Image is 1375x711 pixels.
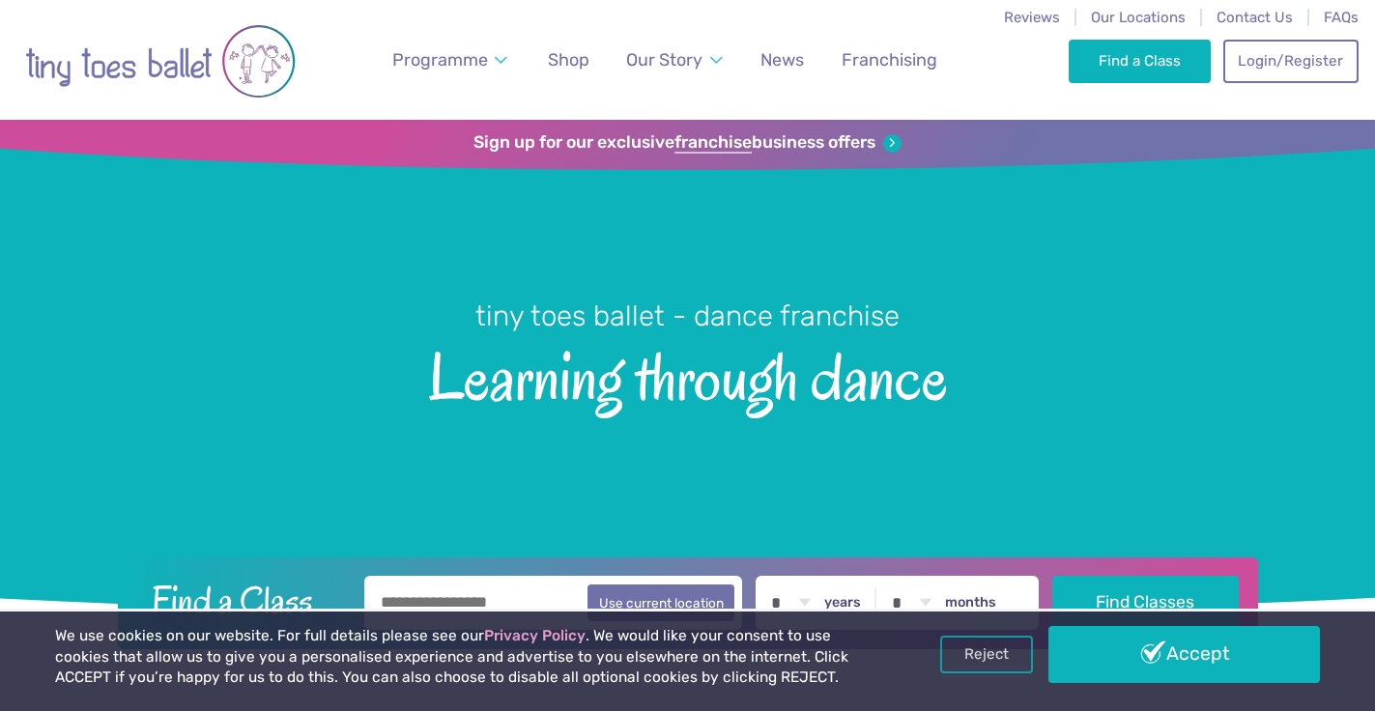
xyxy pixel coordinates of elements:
[940,636,1033,672] a: Reject
[1069,40,1211,82] a: Find a Class
[626,49,702,70] span: Our Story
[833,39,946,82] a: Franchising
[25,13,296,110] img: tiny toes ballet
[824,594,861,611] label: years
[1048,626,1320,682] a: Accept
[674,132,752,154] strong: franchise
[1091,9,1186,26] a: Our Locations
[384,39,517,82] a: Programme
[539,39,598,82] a: Shop
[55,626,877,689] p: We use cookies on our website. For full details please see our . We would like your consent to us...
[392,49,488,70] span: Programme
[842,49,937,70] span: Franchising
[617,39,731,82] a: Our Story
[484,627,586,644] a: Privacy Policy
[1324,9,1359,26] a: FAQs
[945,594,996,611] label: months
[1223,40,1359,82] a: Login/Register
[136,576,351,624] h2: Find a Class
[475,299,900,332] small: tiny toes ballet - dance franchise
[1217,9,1293,26] a: Contact Us
[587,584,735,621] button: Use current location
[548,49,589,70] span: Shop
[473,132,902,154] a: Sign up for our exclusivefranchisebusiness offers
[752,39,813,82] a: News
[1004,9,1060,26] a: Reviews
[1052,576,1239,630] button: Find Classes
[34,335,1341,413] span: Learning through dance
[760,49,804,70] span: News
